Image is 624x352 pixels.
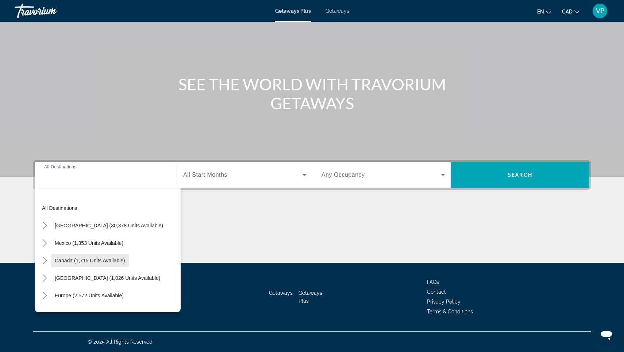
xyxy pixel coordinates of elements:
[595,323,618,346] iframe: Кнопка для запуску вікна повідомлень
[51,271,164,285] button: [GEOGRAPHIC_DATA] (1,026 units available)
[508,172,532,178] span: Search
[55,258,125,263] span: Canada (1,715 units available)
[15,1,88,20] a: Travorium
[55,240,123,246] span: Mexico (1,353 units available)
[51,306,160,320] button: [GEOGRAPHIC_DATA] (202 units available)
[55,275,160,281] span: [GEOGRAPHIC_DATA] (1,026 units available)
[38,307,51,320] button: Toggle Australia (202 units available)
[183,172,227,178] span: All Start Months
[326,8,349,14] a: Getaways
[537,6,551,17] button: Change language
[44,164,77,169] span: All Destinations
[38,289,51,302] button: Toggle Europe (2,572 units available)
[38,237,51,250] button: Toggle Mexico (1,353 units available)
[427,289,446,295] a: Contact
[427,299,461,305] a: Privacy Policy
[321,172,365,178] span: Any Occupancy
[562,9,573,15] span: CAD
[55,223,163,228] span: [GEOGRAPHIC_DATA] (30,378 units available)
[427,309,473,314] a: Terms & Conditions
[451,162,589,188] button: Search
[38,254,51,267] button: Toggle Canada (1,715 units available)
[38,202,181,215] button: All destinations
[42,205,77,211] span: All destinations
[38,219,51,232] button: Toggle United States (30,378 units available)
[51,289,127,302] button: Europe (2,572 units available)
[537,9,544,15] span: en
[275,8,311,14] a: Getaways Plus
[55,293,124,298] span: Europe (2,572 units available)
[88,339,154,345] span: © 2025 All Rights Reserved.
[596,7,604,15] span: VP
[175,75,449,113] h1: SEE THE WORLD WITH TRAVORIUM GETAWAYS
[51,219,167,232] button: [GEOGRAPHIC_DATA] (30,378 units available)
[51,236,127,250] button: Mexico (1,353 units available)
[590,3,609,19] button: User Menu
[51,254,129,267] button: Canada (1,715 units available)
[38,272,51,285] button: Toggle Caribbean & Atlantic Islands (1,026 units available)
[35,162,589,188] div: Search widget
[269,290,293,296] a: Getaways
[298,290,322,304] a: Getaways Plus
[562,6,579,17] button: Change currency
[427,279,439,285] a: FAQs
